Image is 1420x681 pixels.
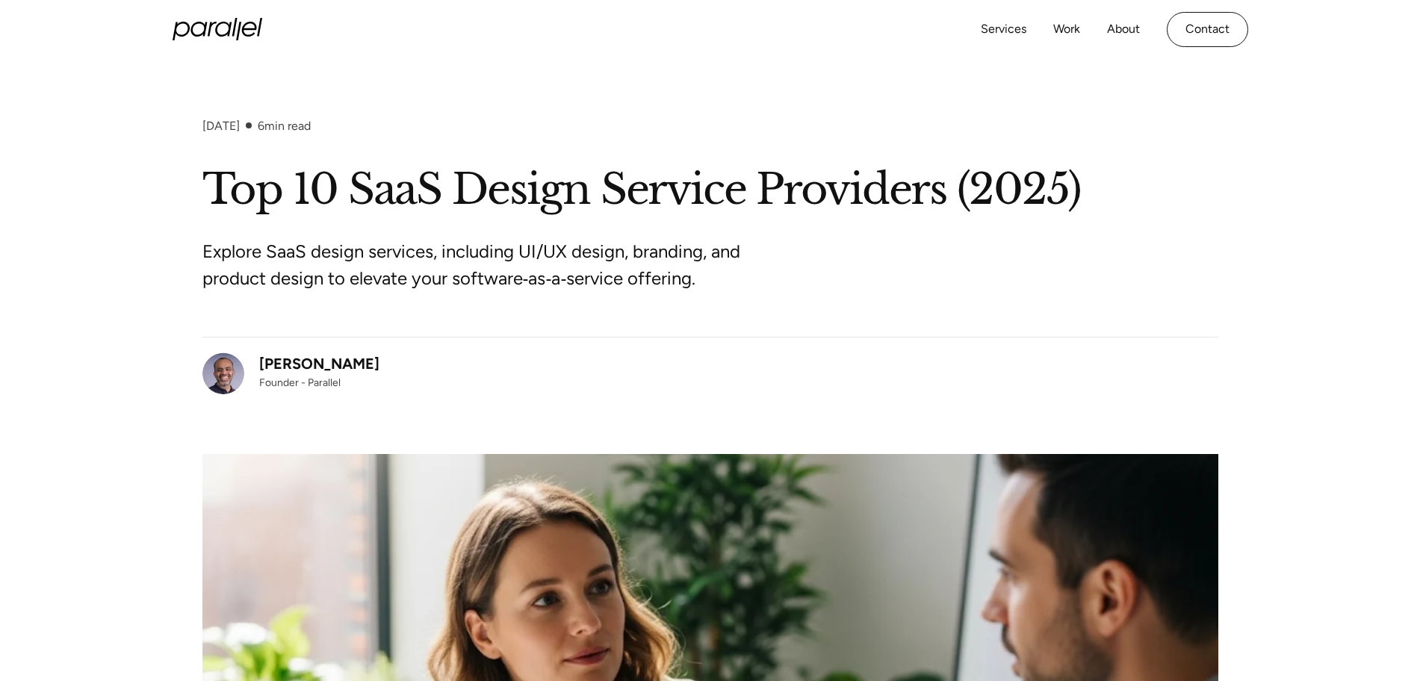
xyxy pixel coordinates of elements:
a: Services [981,19,1026,40]
a: [PERSON_NAME]Founder - Parallel [202,352,379,394]
a: home [173,18,262,40]
div: min read [258,119,311,133]
a: About [1107,19,1140,40]
div: [PERSON_NAME] [259,352,379,375]
a: Work [1053,19,1080,40]
div: [DATE] [202,119,240,133]
h1: Top 10 SaaS Design Service Providers (2025) [202,163,1218,217]
p: Explore SaaS design services, including UI/UX design, branding, and product design to elevate you... [202,238,763,292]
img: Robin Dhanwani [202,352,244,394]
div: Founder - Parallel [259,375,379,391]
span: 6 [258,119,264,133]
a: Contact [1167,12,1248,47]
